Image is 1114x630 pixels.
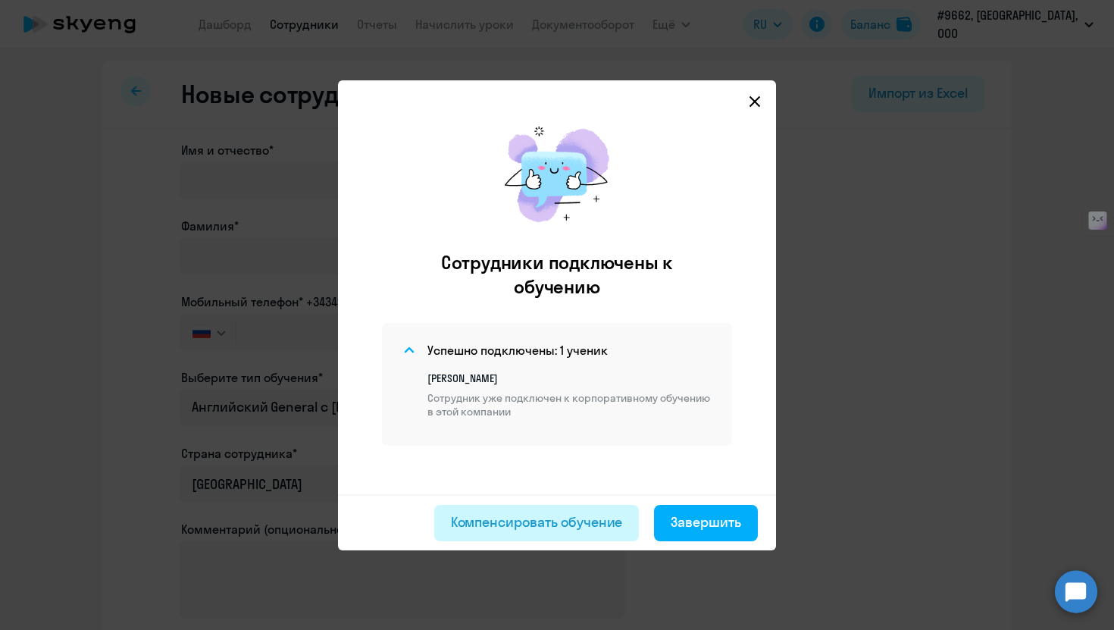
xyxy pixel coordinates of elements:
div: Компенсировать обучение [451,512,623,532]
div: Завершить [671,512,741,532]
img: results [489,111,625,238]
button: Компенсировать обучение [434,505,640,541]
p: [PERSON_NAME] [427,371,714,385]
button: Завершить [654,505,758,541]
h2: Сотрудники подключены к обучению [411,250,703,299]
h4: Успешно подключены: 1 ученик [427,342,608,359]
p: Сотрудник уже подключен к корпоративному обучению в этой компании [427,391,714,418]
